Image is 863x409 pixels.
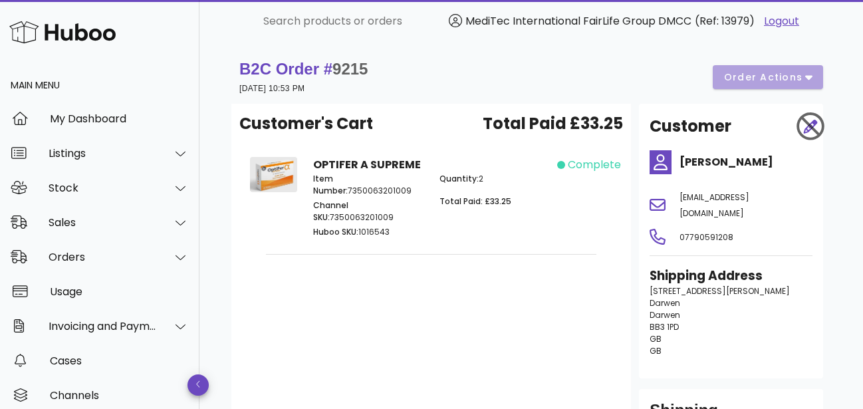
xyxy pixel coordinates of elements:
[650,333,662,344] span: GB
[650,285,790,297] span: [STREET_ADDRESS][PERSON_NAME]
[650,321,679,333] span: BB3 1PD
[313,226,424,238] p: 1016543
[679,192,749,219] span: [EMAIL_ADDRESS][DOMAIN_NAME]
[313,157,421,172] strong: OPTIFER A SUPREME
[650,297,680,309] span: Darwen
[50,354,189,367] div: Cases
[483,112,623,136] span: Total Paid £33.25
[313,173,424,197] p: 7350063201009
[465,13,691,29] span: MediTec International FairLife Group DMCC
[50,112,189,125] div: My Dashboard
[679,231,733,243] span: 07790591208
[9,18,116,47] img: Huboo Logo
[313,173,348,196] span: Item Number:
[650,114,731,138] h2: Customer
[679,154,812,170] h4: [PERSON_NAME]
[439,196,511,207] span: Total Paid: £33.25
[313,226,358,237] span: Huboo SKU:
[49,251,157,263] div: Orders
[764,13,799,29] a: Logout
[49,147,157,160] div: Listings
[568,157,621,173] span: complete
[439,173,479,184] span: Quantity:
[650,309,680,321] span: Darwen
[239,60,368,78] strong: B2C Order #
[250,157,297,192] img: Product Image
[439,173,550,185] p: 2
[49,182,157,194] div: Stock
[50,389,189,402] div: Channels
[695,13,755,29] span: (Ref: 13979)
[313,200,424,223] p: 7350063201009
[313,200,348,223] span: Channel SKU:
[49,320,157,333] div: Invoicing and Payments
[650,267,812,285] h3: Shipping Address
[49,216,157,229] div: Sales
[239,84,305,93] small: [DATE] 10:53 PM
[332,60,368,78] span: 9215
[50,285,189,298] div: Usage
[239,112,373,136] span: Customer's Cart
[650,345,662,356] span: GB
